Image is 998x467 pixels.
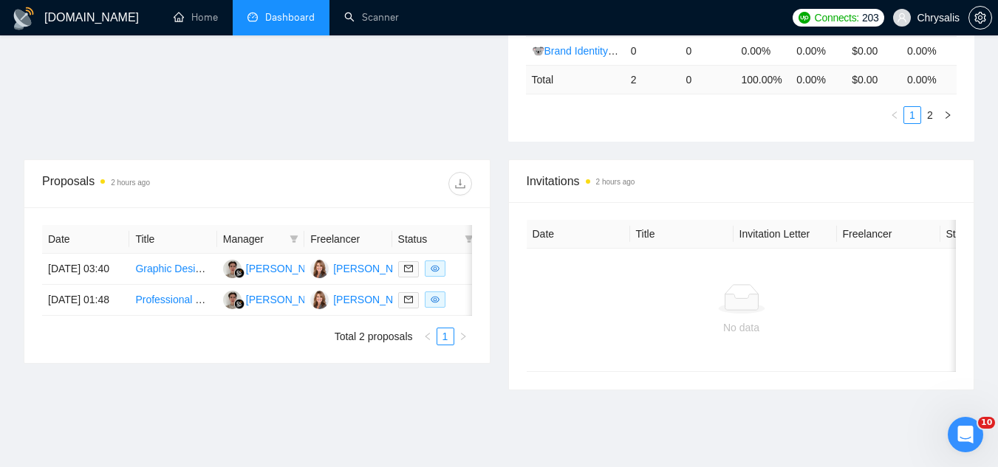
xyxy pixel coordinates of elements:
[310,291,329,309] img: T
[217,225,304,254] th: Manager
[419,328,437,345] button: left
[310,293,418,305] a: T[PERSON_NAME]
[968,6,992,30] button: setting
[437,328,454,345] a: 1
[304,225,392,254] th: Freelancer
[398,231,459,247] span: Status
[234,299,245,309] img: gigradar-bm.png
[310,262,418,274] a: T[PERSON_NAME]
[12,7,35,30] img: logo
[625,65,680,94] td: 2
[431,295,440,304] span: eye
[734,220,837,249] th: Invitation Letter
[539,319,945,336] div: No data
[799,12,810,24] img: upwork-logo.png
[630,220,734,249] th: Title
[526,65,625,94] td: Total
[174,11,218,24] a: homeHome
[42,225,129,254] th: Date
[223,231,284,247] span: Manager
[344,11,399,24] a: searchScanner
[815,10,859,26] span: Connects:
[459,332,468,341] span: right
[223,293,331,305] a: RG[PERSON_NAME]
[735,65,790,94] td: 100.00 %
[846,36,901,65] td: $0.00
[903,106,921,124] li: 1
[419,328,437,345] li: Previous Page
[265,11,315,24] span: Dashboard
[234,268,245,278] img: gigradar-bm.png
[886,106,903,124] button: left
[333,260,418,277] div: [PERSON_NAME]
[454,328,472,345] button: right
[680,65,736,94] td: 0
[333,291,418,308] div: [PERSON_NAME]
[901,65,957,94] td: 0.00 %
[42,172,257,196] div: Proposals
[978,417,995,429] span: 10
[135,263,393,274] a: Graphic Designer Needed for Social Media Ad Creatives
[625,36,680,65] td: 0
[454,328,472,345] li: Next Page
[943,111,952,120] span: right
[287,228,301,250] span: filter
[246,291,331,308] div: [PERSON_NAME]
[862,10,878,26] span: 203
[735,36,790,65] td: 0.00%
[939,106,957,124] button: right
[968,12,992,24] a: setting
[223,262,331,274] a: RG[PERSON_NAME]
[922,107,938,123] a: 2
[886,106,903,124] li: Previous Page
[111,179,150,187] time: 2 hours ago
[223,291,242,309] img: RG
[790,36,846,65] td: 0.00%
[939,106,957,124] li: Next Page
[404,264,413,273] span: mail
[129,254,216,285] td: Graphic Designer Needed for Social Media Ad Creatives
[431,264,440,273] span: eye
[437,328,454,345] li: 1
[904,107,920,123] a: 1
[680,36,736,65] td: 0
[465,235,474,243] span: filter
[449,178,471,190] span: download
[532,45,686,57] a: 🐨Brand Identity design 06/08 (J)
[129,285,216,316] td: Professional Logo & Product Label Design
[790,65,846,94] td: 0.00 %
[423,332,432,341] span: left
[42,254,129,285] td: [DATE] 03:40
[948,417,983,452] iframe: Intercom live chat
[596,178,635,186] time: 2 hours ago
[42,285,129,316] td: [DATE] 01:48
[527,220,630,249] th: Date
[462,228,476,250] span: filter
[404,295,413,304] span: mail
[135,294,329,305] a: Professional Logo & Product Label Design
[129,225,216,254] th: Title
[969,12,991,24] span: setting
[335,328,413,345] li: Total 2 proposals
[837,220,940,249] th: Freelancer
[247,12,258,22] span: dashboard
[527,172,957,190] span: Invitations
[897,13,907,23] span: user
[310,260,329,278] img: T
[246,260,331,277] div: [PERSON_NAME]
[890,111,899,120] span: left
[901,36,957,65] td: 0.00%
[846,65,901,94] td: $ 0.00
[921,106,939,124] li: 2
[448,172,472,196] button: download
[290,235,298,243] span: filter
[223,260,242,278] img: RG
